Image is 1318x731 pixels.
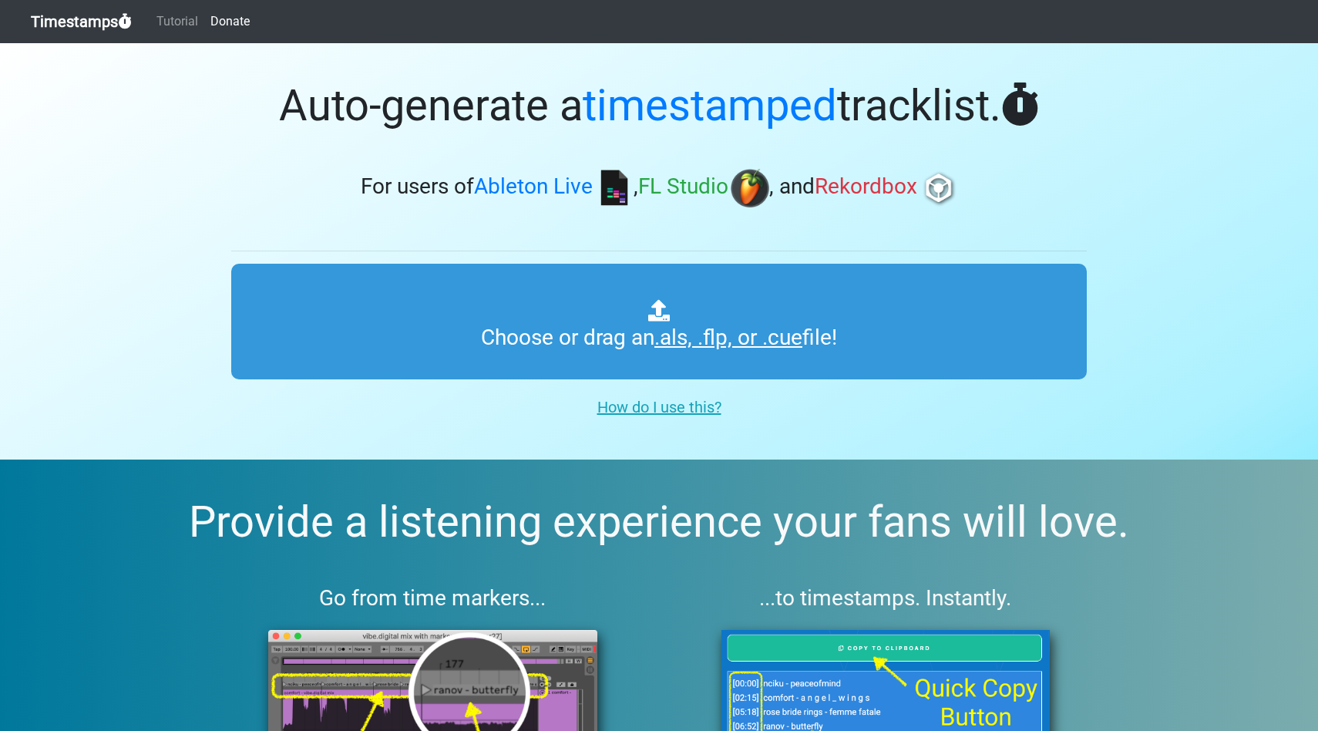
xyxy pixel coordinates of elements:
[595,169,634,207] img: ableton.png
[37,497,1281,548] h2: Provide a listening experience your fans will love.
[31,6,132,37] a: Timestamps
[231,585,634,611] h3: Go from time markers...
[920,169,958,207] img: rb.png
[815,174,917,200] span: Rekordbox
[231,169,1087,207] h3: For users of , , and
[474,174,593,200] span: Ableton Live
[684,585,1088,611] h3: ...to timestamps. Instantly.
[204,6,256,37] a: Donate
[638,174,728,200] span: FL Studio
[597,398,721,416] u: How do I use this?
[231,80,1087,132] h1: Auto-generate a tracklist.
[731,169,769,207] img: fl.png
[150,6,204,37] a: Tutorial
[583,80,837,131] span: timestamped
